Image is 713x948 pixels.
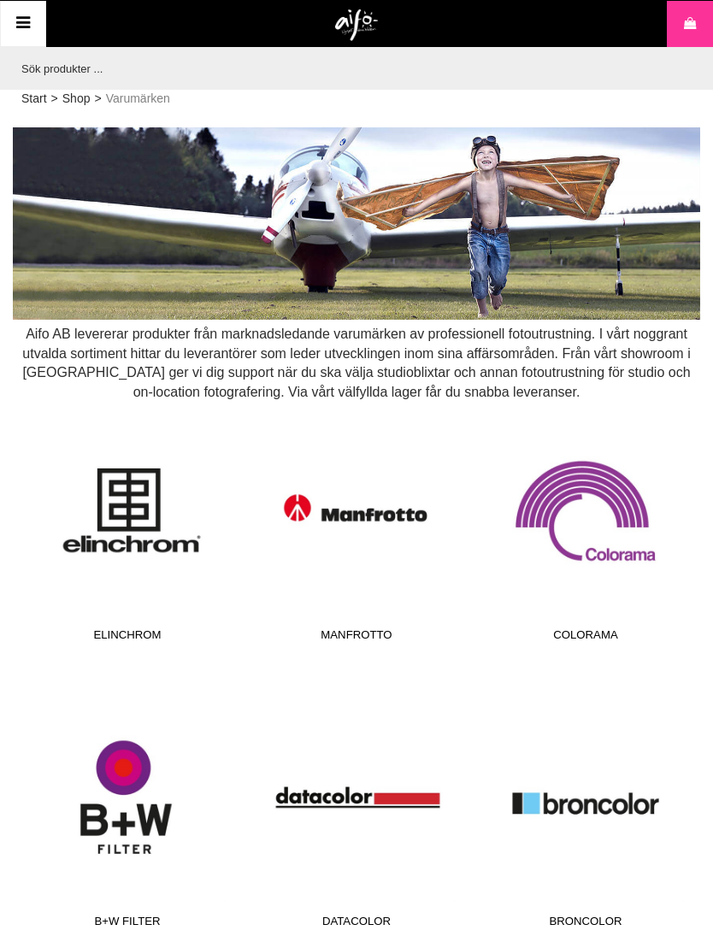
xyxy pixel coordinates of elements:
span: Elinchrom [24,627,232,650]
a: Colorama [481,419,689,650]
a: Elinchrom [24,419,232,650]
a: Manfrotto [252,419,460,650]
span: Colorama [481,627,689,650]
img: Aifo Varumärken / About us [13,127,700,321]
span: > [94,90,101,108]
div: Aifo AB levererar produkter från marknadsledande varumärken av professionell fotoutrustning. I vå... [13,325,700,402]
a: Shop [62,90,91,108]
a: Broncolor [481,705,689,936]
span: Varumärken [106,90,170,108]
a: B+W Filter [24,705,232,936]
span: Manfrotto [252,627,460,650]
a: Datacolor [252,705,460,936]
a: Start [21,90,47,108]
span: B+W Filter [24,913,232,936]
span: Datacolor [252,913,460,936]
input: Sök produkter ... [13,47,692,90]
span: > [51,90,58,108]
span: Broncolor [481,913,689,936]
img: logo.png [335,9,379,42]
